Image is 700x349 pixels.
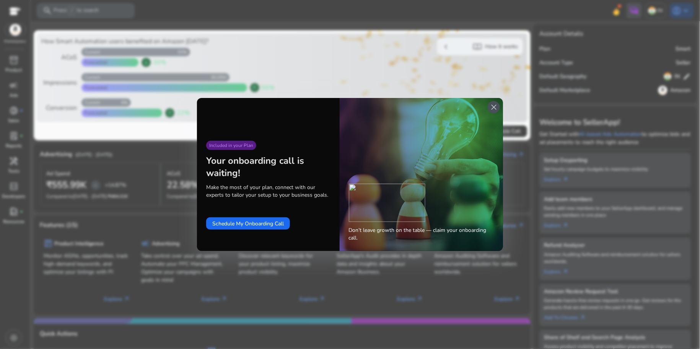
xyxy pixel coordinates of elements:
span: Make the most of your plan, connect with our experts to tailor your setup to your business goals. [206,184,330,199]
button: Schedule My Onboarding Call [206,217,290,230]
span: Included in your Plan [209,142,253,148]
div: Your onboarding call is waiting! [206,155,330,179]
span: Schedule My Onboarding Call [212,220,284,228]
span: Don’t leave growth on the table — claim your onboarding call. [349,227,494,242]
span: close [489,103,498,112]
